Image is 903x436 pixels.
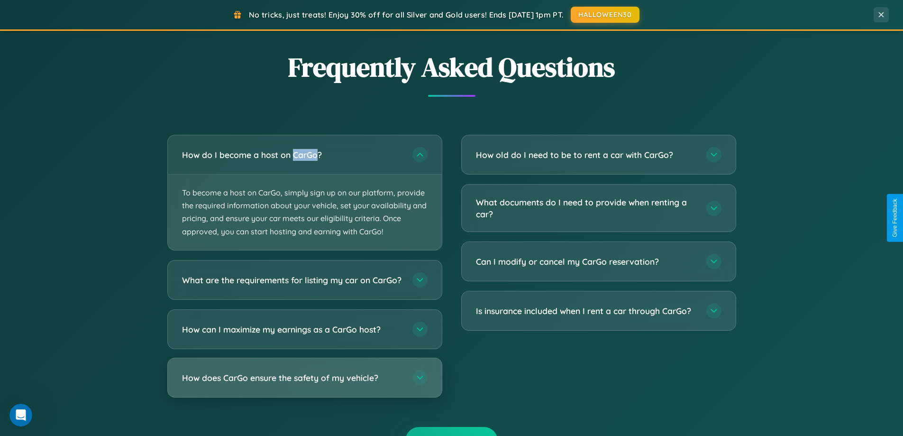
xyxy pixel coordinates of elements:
h2: Frequently Asked Questions [167,49,736,85]
h3: Can I modify or cancel my CarGo reservation? [476,256,697,268]
h3: How does CarGo ensure the safety of my vehicle? [182,371,403,383]
h3: How old do I need to be to rent a car with CarGo? [476,149,697,161]
span: No tricks, just treats! Enjoy 30% off for all Silver and Gold users! Ends [DATE] 1pm PT. [249,10,564,19]
h3: What documents do I need to provide when renting a car? [476,196,697,220]
h3: Is insurance included when I rent a car through CarGo? [476,305,697,317]
h3: How do I become a host on CarGo? [182,149,403,161]
h3: How can I maximize my earnings as a CarGo host? [182,323,403,335]
div: Give Feedback [892,199,898,237]
button: HALLOWEEN30 [571,7,639,23]
h3: What are the requirements for listing my car on CarGo? [182,274,403,286]
iframe: Intercom live chat [9,404,32,427]
p: To become a host on CarGo, simply sign up on our platform, provide the required information about... [168,175,442,250]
